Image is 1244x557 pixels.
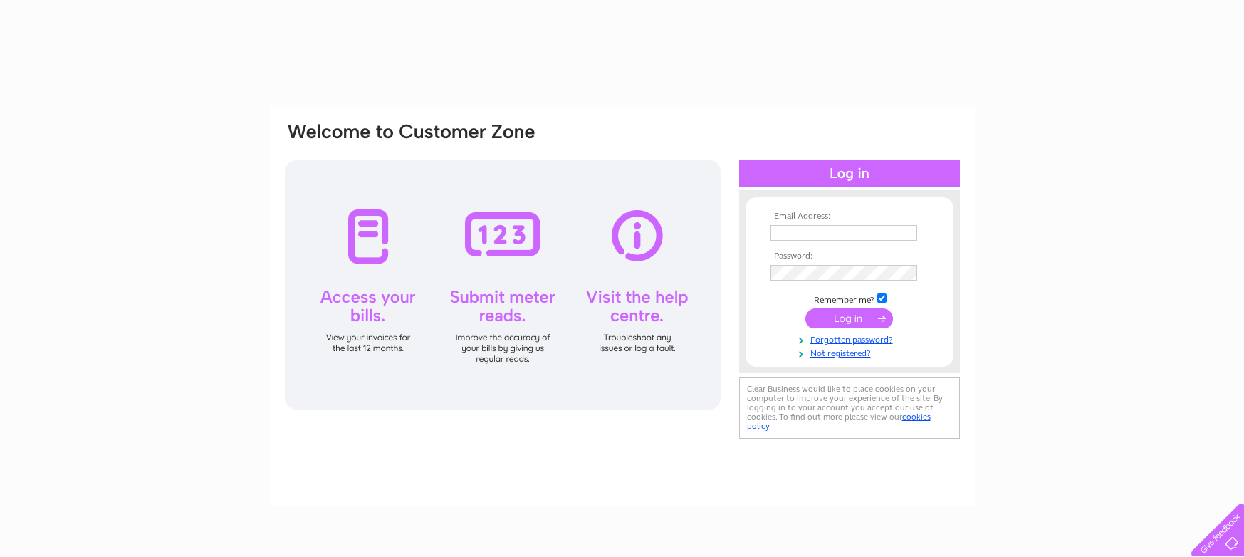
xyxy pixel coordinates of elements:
[767,291,932,306] td: Remember me?
[770,332,932,345] a: Forgotten password?
[767,212,932,222] th: Email Address:
[770,345,932,359] a: Not registered?
[739,377,960,439] div: Clear Business would like to place cookies on your computer to improve your experience of the sit...
[767,251,932,261] th: Password:
[805,308,893,328] input: Submit
[747,412,931,431] a: cookies policy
